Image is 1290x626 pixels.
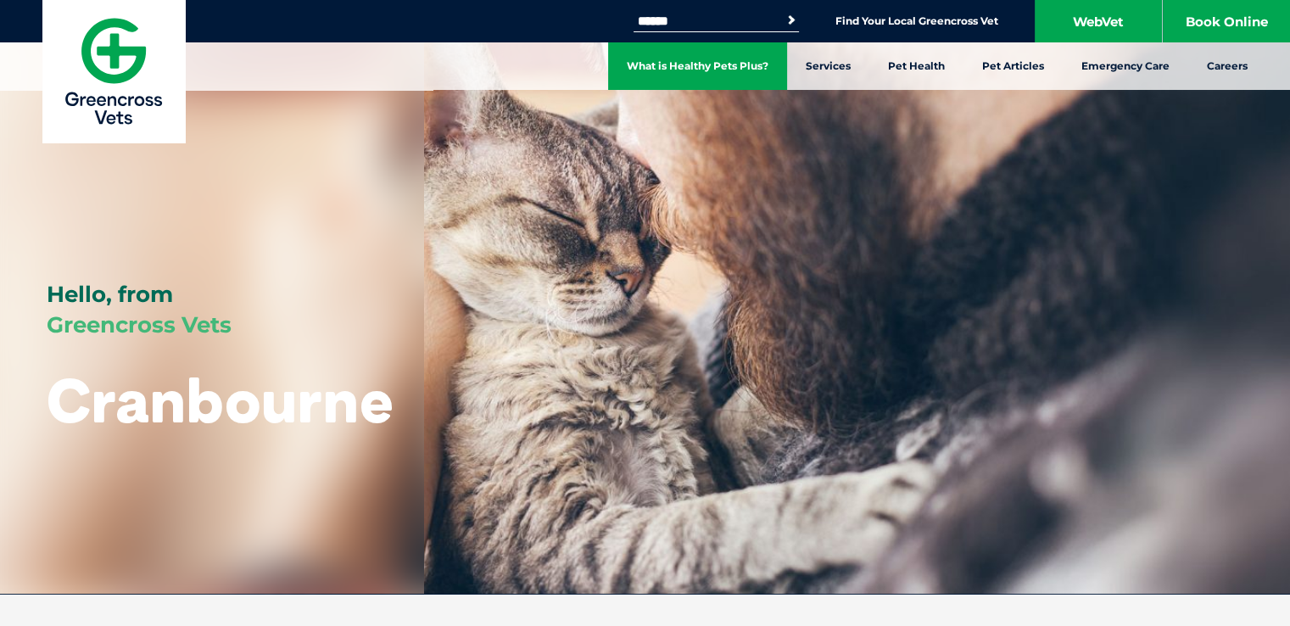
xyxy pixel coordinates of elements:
a: What is Healthy Pets Plus? [608,42,787,90]
a: Find Your Local Greencross Vet [835,14,998,28]
span: Greencross Vets [47,311,232,338]
button: Search [783,12,800,29]
a: Emergency Care [1063,42,1188,90]
h1: Cranbourne [47,366,394,433]
a: Pet Health [869,42,963,90]
a: Careers [1188,42,1266,90]
a: Pet Articles [963,42,1063,90]
a: Services [787,42,869,90]
span: Hello, from [47,281,173,308]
